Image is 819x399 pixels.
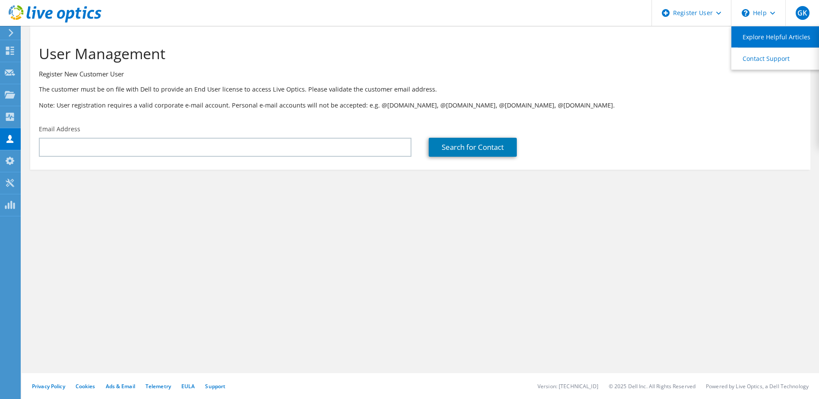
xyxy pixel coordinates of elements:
a: Search for Contact [429,138,517,157]
p: The customer must be on file with Dell to provide an End User license to access Live Optics. Plea... [39,85,802,94]
h3: Register New Customer User [39,69,802,79]
a: Cookies [76,383,95,390]
span: GK [796,6,810,20]
li: © 2025 Dell Inc. All Rights Reserved [609,383,696,390]
label: Email Address [39,125,80,133]
li: Powered by Live Optics, a Dell Technology [706,383,809,390]
a: Support [205,383,225,390]
h1: User Management [39,44,797,63]
li: Version: [TECHNICAL_ID] [538,383,598,390]
a: Privacy Policy [32,383,65,390]
p: Note: User registration requires a valid corporate e-mail account. Personal e-mail accounts will ... [39,101,802,110]
a: Ads & Email [106,383,135,390]
a: Telemetry [145,383,171,390]
svg: \n [742,9,749,17]
a: EULA [181,383,195,390]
